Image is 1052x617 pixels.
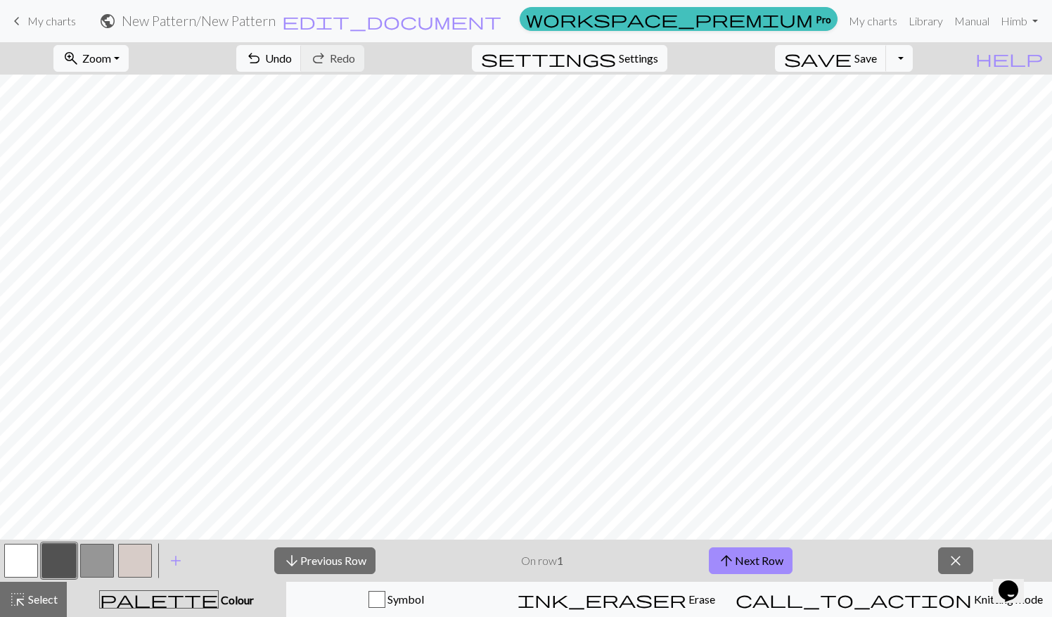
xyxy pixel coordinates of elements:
span: Symbol [385,592,424,606]
span: undo [245,49,262,68]
span: palette [100,590,218,609]
iframe: chat widget [993,561,1038,603]
button: SettingsSettings [472,45,667,72]
span: zoom_in [63,49,79,68]
button: Undo [236,45,302,72]
button: Save [775,45,887,72]
span: Settings [619,50,658,67]
span: Zoom [82,51,111,65]
span: Erase [686,592,715,606]
span: arrow_downward [283,551,300,571]
h2: New Pattern / New Pattern [122,13,276,29]
button: Knitting mode [726,582,1052,617]
p: On row [521,552,563,569]
span: Knitting mode [972,592,1043,606]
span: keyboard_arrow_left [8,11,25,31]
a: Pro [520,7,838,31]
span: Save [854,51,877,65]
a: My charts [843,7,903,35]
button: Erase [506,582,726,617]
button: Previous Row [274,547,376,574]
button: Zoom [53,45,129,72]
span: workspace_premium [526,9,813,29]
span: help [975,49,1043,68]
span: arrow_upward [718,551,735,571]
span: add [167,551,184,571]
a: Himb [995,7,1044,35]
span: public [99,11,116,31]
button: Colour [67,582,286,617]
span: Colour [219,593,254,606]
span: Undo [265,51,292,65]
a: Library [903,7,949,35]
span: My charts [27,14,76,27]
a: Manual [949,7,995,35]
button: Symbol [286,582,506,617]
button: Next Row [709,547,793,574]
a: My charts [8,9,76,33]
span: Select [26,592,58,606]
span: settings [481,49,616,68]
span: edit_document [282,11,501,31]
span: call_to_action [736,590,972,609]
strong: 1 [557,554,563,567]
span: close [947,551,964,571]
i: Settings [481,50,616,67]
span: ink_eraser [518,590,686,609]
span: highlight_alt [9,590,26,609]
span: save [784,49,852,68]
